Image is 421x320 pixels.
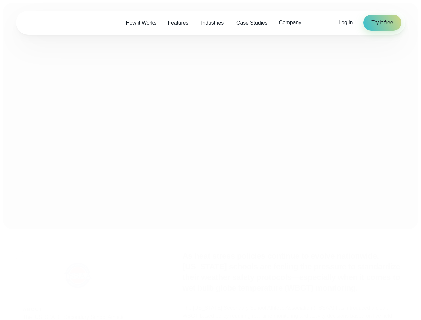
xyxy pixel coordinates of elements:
[231,16,273,30] a: Case Studies
[201,19,224,27] span: Industries
[120,16,162,30] a: How it Works
[168,19,188,27] span: Features
[126,19,156,27] span: How it Works
[236,19,267,27] span: Case Studies
[339,19,353,27] a: Log in
[371,19,393,27] span: Try it free
[339,20,353,25] span: Log in
[363,15,401,31] a: Try it free
[279,19,301,27] span: Company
